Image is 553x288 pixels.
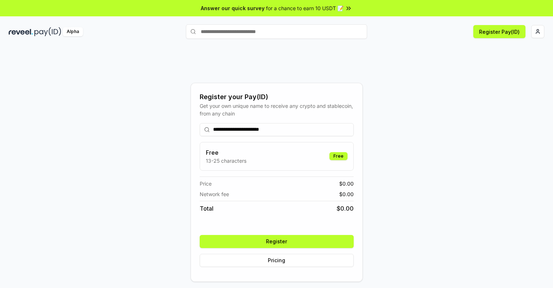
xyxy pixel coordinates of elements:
[200,180,212,187] span: Price
[34,27,61,36] img: pay_id
[339,180,354,187] span: $ 0.00
[200,235,354,248] button: Register
[200,254,354,267] button: Pricing
[206,148,246,157] h3: Free
[329,152,348,160] div: Free
[337,204,354,213] span: $ 0.00
[206,157,246,165] p: 13-25 characters
[200,92,354,102] div: Register your Pay(ID)
[200,102,354,117] div: Get your own unique name to receive any crypto and stablecoin, from any chain
[63,27,83,36] div: Alpha
[201,4,265,12] span: Answer our quick survey
[266,4,344,12] span: for a chance to earn 10 USDT 📝
[473,25,525,38] button: Register Pay(ID)
[339,190,354,198] span: $ 0.00
[200,204,213,213] span: Total
[9,27,33,36] img: reveel_dark
[200,190,229,198] span: Network fee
